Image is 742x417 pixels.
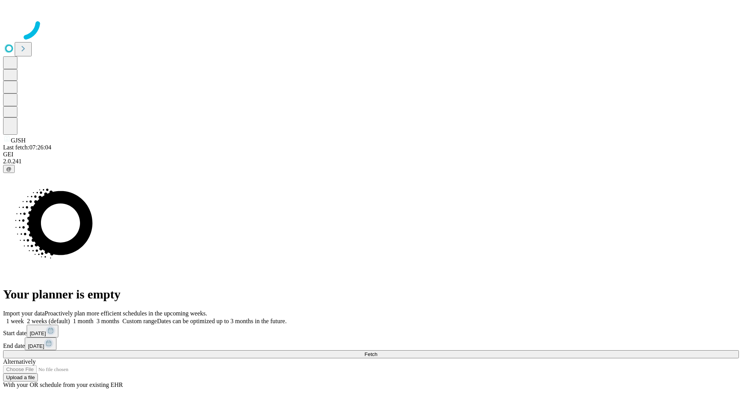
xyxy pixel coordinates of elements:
[3,310,45,317] span: Import your data
[364,351,377,357] span: Fetch
[6,166,12,172] span: @
[97,318,119,324] span: 3 months
[3,287,739,302] h1: Your planner is empty
[73,318,94,324] span: 1 month
[30,331,46,336] span: [DATE]
[27,325,58,337] button: [DATE]
[3,358,36,365] span: Alternatively
[3,325,739,337] div: Start date
[27,318,70,324] span: 2 weeks (default)
[3,165,15,173] button: @
[3,144,51,151] span: Last fetch: 07:26:04
[3,373,38,381] button: Upload a file
[3,350,739,358] button: Fetch
[3,158,739,165] div: 2.0.241
[3,151,739,158] div: GEI
[3,381,123,388] span: With your OR schedule from your existing EHR
[6,318,24,324] span: 1 week
[25,337,56,350] button: [DATE]
[157,318,286,324] span: Dates can be optimized up to 3 months in the future.
[45,310,207,317] span: Proactively plan more efficient schedules in the upcoming weeks.
[123,318,157,324] span: Custom range
[3,337,739,350] div: End date
[28,343,44,349] span: [DATE]
[11,137,26,144] span: GJSH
